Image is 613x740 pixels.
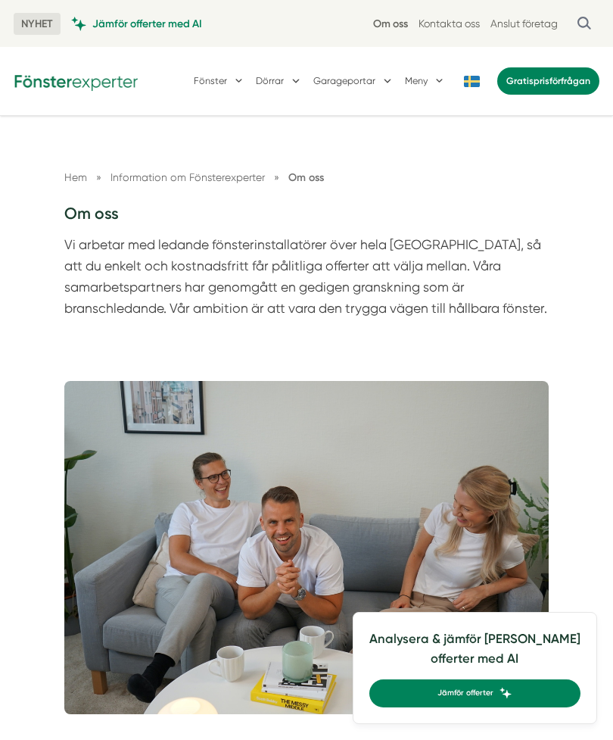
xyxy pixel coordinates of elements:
[92,17,202,31] span: Jämför offerter med AI
[506,75,534,86] span: Gratis
[274,169,279,186] span: »
[194,63,246,98] button: Fönster
[64,169,549,186] nav: Breadcrumb
[64,203,549,236] h1: Om oss
[437,687,493,700] span: Jämför offerter
[419,17,480,31] a: Kontakta oss
[373,17,408,31] a: Om oss
[64,171,87,183] a: Hem
[14,70,138,91] img: Fönsterexperter Logotyp
[96,169,101,186] span: »
[14,13,61,35] span: NYHET
[64,381,549,713] img: Om oss
[490,17,558,31] a: Anslut företag
[288,171,324,184] a: Om oss
[64,235,549,326] p: Vi arbetar med ledande fönsterinstallatörer över hela [GEOGRAPHIC_DATA], så att du enkelt och kos...
[405,63,447,98] button: Meny
[110,171,265,183] span: Information om Fönsterexperter
[71,17,202,31] a: Jämför offerter med AI
[110,171,268,183] a: Information om Fönsterexperter
[369,629,580,679] h4: Analysera & jämför [PERSON_NAME] offerter med AI
[313,63,394,98] button: Garageportar
[369,679,580,707] a: Jämför offerter
[256,63,303,98] button: Dörrar
[497,67,599,95] a: Gratisprisförfrågan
